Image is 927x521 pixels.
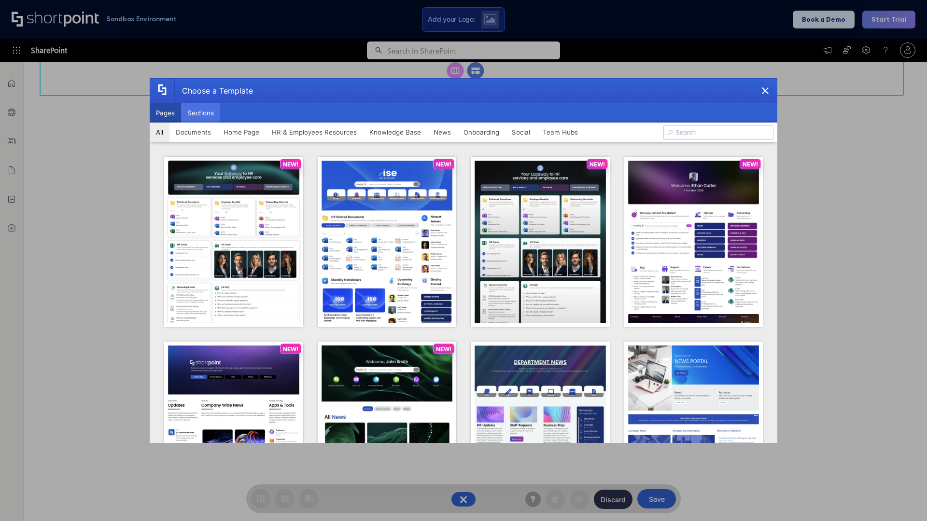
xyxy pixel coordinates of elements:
p: NEW! [590,161,605,168]
p: NEW! [283,345,298,353]
button: Team Hubs [536,123,584,142]
button: Sections [181,103,220,123]
button: Social [506,123,536,142]
div: template selector [150,78,777,443]
div: Choose a Template [174,79,253,103]
p: NEW! [436,345,451,353]
button: Pages [150,103,181,123]
button: Documents [169,123,217,142]
button: Home Page [217,123,266,142]
button: All [150,123,169,142]
p: NEW! [283,161,298,168]
p: NEW! [743,161,758,168]
p: NEW! [436,161,451,168]
iframe: Chat Widget [753,409,927,521]
button: HR & Employees Resources [266,123,363,142]
button: News [427,123,457,142]
button: Onboarding [457,123,506,142]
button: Knowledge Base [363,123,427,142]
input: Search [663,125,773,140]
